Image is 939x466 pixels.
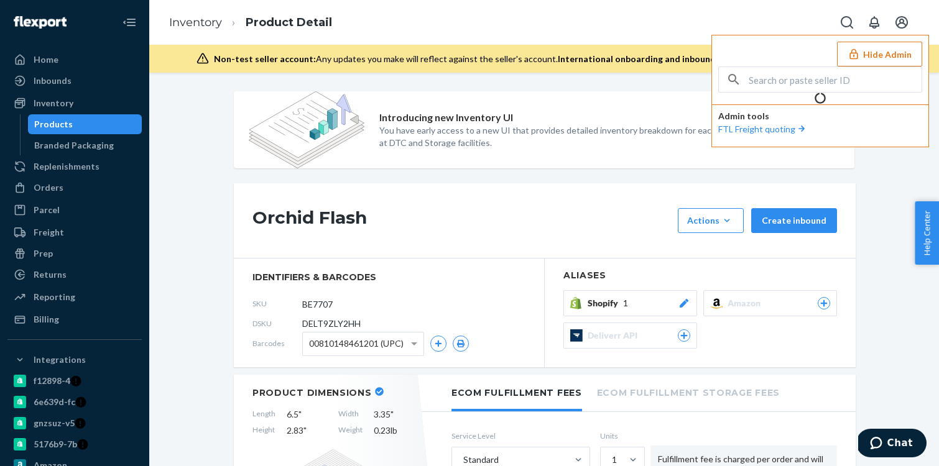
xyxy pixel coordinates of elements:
span: DELT9ZLY2HH [302,318,361,330]
a: Returns [7,265,142,285]
a: gnzsuz-v5 [7,413,142,433]
a: Replenishments [7,157,142,176]
input: Standard [462,454,463,466]
span: Weight [338,424,363,437]
span: " [298,409,302,419]
div: Standard [463,454,499,466]
div: Orders [34,181,63,194]
span: identifiers & barcodes [252,271,525,283]
a: Prep [7,244,142,263]
a: Orders [7,178,142,198]
button: Hide Admin [837,42,922,66]
a: FTL Freight quoting [718,124,808,134]
span: " [303,425,307,436]
span: Deliverr API [588,329,642,342]
span: International onboarding and inbounding may not work during impersonation. [558,53,880,64]
a: 6e639d-fc [7,392,142,412]
span: 3.35 [374,408,414,421]
a: f12898-4 [7,371,142,391]
div: f12898-4 [34,375,70,387]
div: 6e639d-fc [34,396,75,408]
a: Inventory [169,16,222,29]
span: Non-test seller account: [214,53,316,64]
div: Freight [34,226,64,239]
p: You have early access to a new UI that provides detailed inventory breakdown for each SKU at DTC ... [379,124,744,149]
a: Products [28,114,142,134]
div: 5176b9-7b [34,438,77,450]
span: Length [252,408,275,421]
a: Branded Packaging [28,135,142,155]
li: Ecom Fulfillment Fees [451,375,582,411]
div: Inbounds [34,75,72,87]
span: Height [252,424,275,437]
div: Prep [34,247,53,260]
span: Amazon [728,297,766,309]
span: Shopify [588,297,623,309]
span: 0.23 lb [374,424,414,437]
div: Returns [34,268,67,281]
button: Close Navigation [117,10,142,35]
div: Inventory [34,97,73,109]
a: Parcel [7,200,142,220]
div: Branded Packaging [34,139,114,152]
li: Ecom Fulfillment Storage Fees [597,375,780,409]
label: Units [600,431,641,441]
button: Integrations [7,350,142,370]
div: Products [34,118,73,130]
div: Any updates you make will reflect against the seller's account. [214,53,880,65]
a: Freight [7,222,142,242]
ol: breadcrumbs [159,4,342,41]
button: Amazon [703,290,837,316]
button: Deliverr API [563,322,697,349]
span: 1 [623,297,628,309]
input: 1 [611,454,612,466]
div: gnzsuz-v5 [34,417,75,429]
span: 00810148461201 (UPC) [309,333,404,354]
span: Barcodes [252,338,302,349]
div: Integrations [34,354,86,366]
span: 6.5 [287,408,327,421]
span: " [391,409,394,419]
p: Admin tools [718,110,922,122]
button: Open notifications [862,10,887,35]
img: Flexport logo [14,16,67,29]
a: Billing [7,309,142,329]
span: 2.83 [287,424,327,437]
a: Reporting [7,287,142,307]
button: Shopify1 [563,290,697,316]
img: new-reports-banner-icon.82668bd98b6a51aee86340f2a7b77ae3.png [249,91,364,168]
span: DSKU [252,318,302,329]
div: Parcel [34,204,60,216]
h2: Aliases [563,271,837,280]
a: Inbounds [7,71,142,91]
div: Billing [34,313,59,326]
button: Open account menu [889,10,914,35]
button: Open Search Box [835,10,859,35]
a: Product Detail [246,16,332,29]
a: Home [7,50,142,70]
a: 5176b9-7b [7,434,142,454]
div: 1 [612,454,617,466]
div: Actions [687,214,734,227]
input: Search or paste seller ID [749,67,922,92]
label: Service Level [451,431,590,441]
span: Width [338,408,363,421]
button: Create inbound [751,208,837,233]
div: Replenishments [34,160,99,173]
p: Introducing new Inventory UI [379,111,513,125]
div: Reporting [34,291,75,303]
button: Actions [678,208,744,233]
h1: Orchid Flash [252,208,672,233]
button: Help Center [915,201,939,265]
span: SKU [252,298,302,309]
a: Inventory [7,93,142,113]
div: Home [34,53,58,66]
h2: Product Dimensions [252,387,372,398]
iframe: Opens a widget where you can chat to one of our agents [858,429,927,460]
